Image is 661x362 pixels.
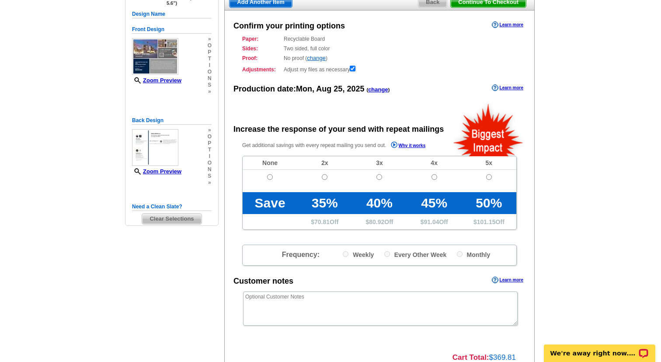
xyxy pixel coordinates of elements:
span: Aug [316,84,331,93]
span: s [208,82,212,88]
span: i [208,62,212,69]
input: Weekly [343,251,348,257]
span: p [208,140,212,147]
span: Frequency: [282,251,320,258]
div: Recyclable Board [242,35,517,43]
span: Mon, [296,84,314,93]
span: o [208,134,212,140]
img: small-thumb.jpg [132,129,178,166]
p: Get additional savings with every repeat mailing you send out. [242,141,444,151]
span: Clear Selections [142,214,201,224]
span: n [208,166,212,173]
td: 35% [297,192,352,214]
div: Two sided, full color [242,45,517,53]
a: Learn more [492,84,523,91]
strong: Adjustments: [242,66,281,74]
td: 50% [462,192,516,214]
a: Zoom Preview [132,77,181,84]
span: » [208,179,212,186]
h5: Need a Clean Slate? [132,203,212,211]
strong: Proof: [242,54,281,62]
span: n [208,75,212,82]
img: small-thumb.jpg [132,38,178,75]
span: » [208,88,212,95]
span: 2025 [347,84,364,93]
h5: Front Design [132,25,212,34]
iframe: LiveChat chat widget [538,334,661,362]
td: None [243,156,297,170]
span: » [208,127,212,134]
td: 3x [352,156,407,170]
td: $ Off [297,214,352,229]
div: No proof ( ) [242,54,517,62]
label: Monthly [457,250,491,259]
h5: Design Name [132,10,212,18]
td: $ Off [462,214,516,229]
strong: Paper: [242,35,281,43]
span: o [208,69,212,75]
input: Monthly [457,251,463,257]
div: Customer notes [233,276,293,287]
span: ( ) [366,87,390,92]
td: $ Off [352,214,407,229]
td: 40% [352,192,407,214]
span: 91.04 [424,218,439,225]
a: Learn more [492,21,523,28]
td: 4x [407,156,462,170]
div: Increase the response of your send with repeat mailings [233,124,444,135]
a: Why it works [391,141,426,151]
td: Save [243,192,297,214]
span: i [208,153,212,160]
span: t [208,56,212,62]
td: 2x [297,156,352,170]
td: $ Off [407,214,462,229]
span: t [208,147,212,153]
span: o [208,160,212,166]
a: Learn more [492,277,523,284]
label: Every Other Week [384,250,447,259]
a: change [368,86,388,93]
strong: Cart Total: [452,353,489,362]
a: change [307,55,326,61]
td: 5x [462,156,516,170]
span: s [208,173,212,179]
a: Zoom Preview [132,168,181,175]
input: Every Other Week [384,251,390,257]
label: Weekly [343,250,374,259]
div: Adjust my files as necessary [242,64,517,74]
span: 70.81 [314,218,330,225]
td: 45% [407,192,462,214]
span: 80.92 [369,218,384,225]
span: $369.81 [489,353,516,362]
h5: Back Design [132,116,212,125]
span: o [208,42,212,49]
div: Confirm your printing options [233,21,345,32]
span: p [208,49,212,56]
div: Production date: [233,84,390,95]
span: » [208,36,212,42]
span: 101.15 [477,218,496,225]
img: biggestImpact.png [452,102,525,156]
span: 25, [334,84,344,93]
strong: Sides: [242,45,281,53]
